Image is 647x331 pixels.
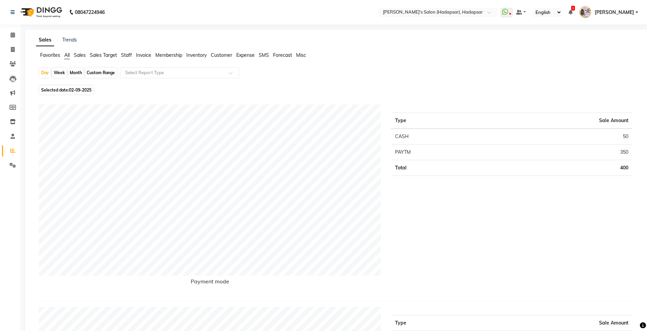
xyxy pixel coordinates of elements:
td: PAYTM [391,145,485,160]
td: Total [391,160,485,176]
a: Trends [62,37,77,43]
td: CASH [391,129,485,145]
th: Sale Amount [485,113,632,129]
span: Expense [236,52,255,58]
span: 02-09-2025 [69,87,91,93]
span: Invoice [136,52,151,58]
span: [PERSON_NAME] [595,9,634,16]
div: Day [39,68,51,78]
span: 1 [571,6,575,11]
span: Misc [296,52,306,58]
td: 50 [485,129,632,145]
div: Custom Range [85,68,117,78]
span: Staff [121,52,132,58]
span: Sales Target [90,52,117,58]
a: Sales [36,34,54,46]
span: All [64,52,70,58]
td: 350 [485,145,632,160]
b: 08047224946 [75,3,105,22]
td: 400 [485,160,632,176]
div: Week [52,68,67,78]
span: Forecast [273,52,292,58]
div: Month [68,68,84,78]
h6: Payment mode [39,278,381,287]
img: logo [17,3,64,22]
th: Type [391,113,485,129]
span: SMS [259,52,269,58]
span: Sales [74,52,86,58]
span: Inventory [186,52,207,58]
span: Selected date: [39,86,93,94]
span: Customer [211,52,232,58]
span: Favorites [40,52,60,58]
span: Membership [155,52,182,58]
a: 1 [568,9,573,15]
img: PAVAN [579,6,591,18]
